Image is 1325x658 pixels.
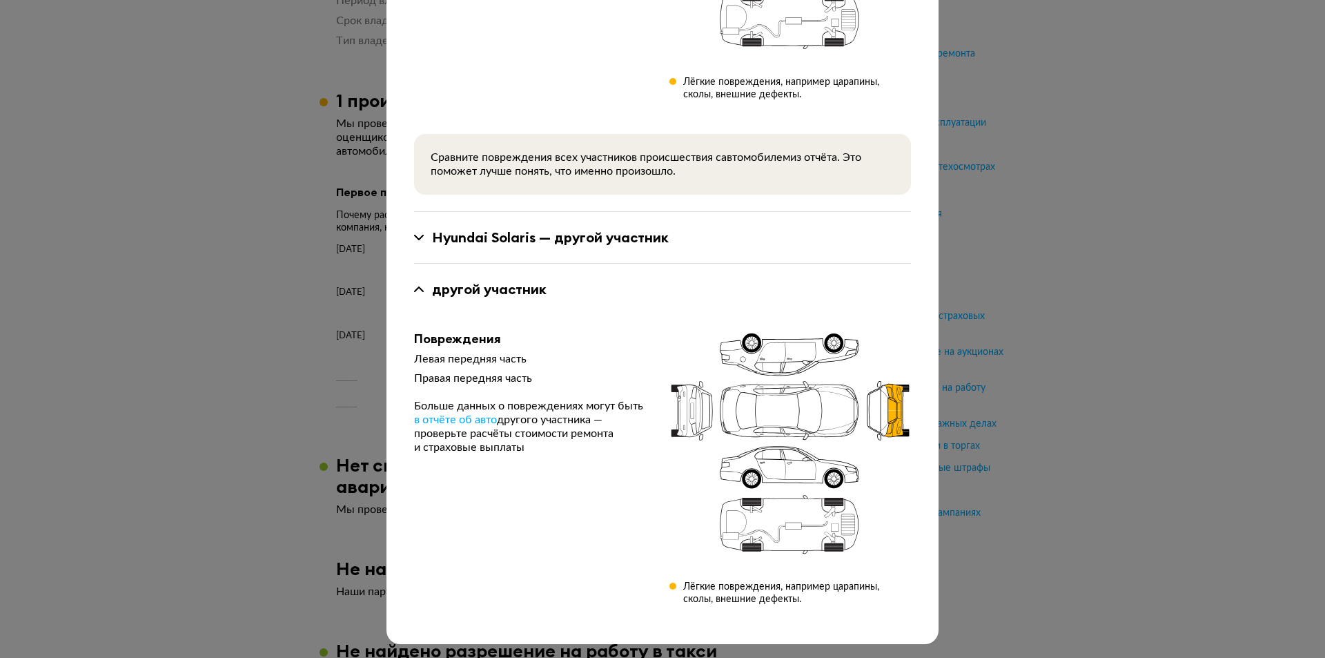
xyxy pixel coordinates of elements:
div: Сравните повреждения всех участников происшествия с автомобилем из отчёта. Это поможет лучше поня... [431,151,894,178]
div: Левая передняя часть [414,352,647,366]
div: Правая передняя часть [414,371,647,385]
span: в отчёте об авто [414,414,497,425]
div: Лёгкие повреждения, например царапины, сколы, внешние дефекты. [683,76,911,101]
div: Повреждения [414,331,647,347]
div: Hyundai Solaris — другой участник [432,229,669,246]
div: другой участник [432,280,547,298]
div: Больше данных о повреждениях могут быть другого участника — проверьте расчёты стоимости ремонта и... [414,399,647,454]
div: Лёгкие повреждения, например царапины, сколы, внешние дефекты. [683,581,911,606]
a: в отчёте об авто [414,413,497,427]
